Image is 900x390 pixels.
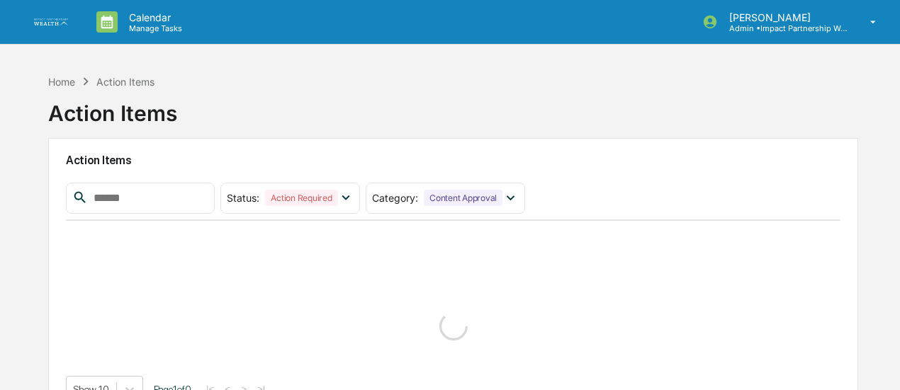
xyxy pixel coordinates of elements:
h2: Action Items [66,154,840,167]
p: Calendar [118,11,189,23]
p: [PERSON_NAME] [718,11,850,23]
div: Action Items [48,89,177,126]
p: Manage Tasks [118,23,189,33]
img: logo [34,18,68,26]
div: Action Required [265,190,337,206]
span: Category : [372,192,418,204]
p: Admin • Impact Partnership Wealth [718,23,850,33]
div: Action Items [96,76,154,88]
div: Content Approval [424,190,502,206]
span: Status : [227,192,259,204]
div: Home [48,76,75,88]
